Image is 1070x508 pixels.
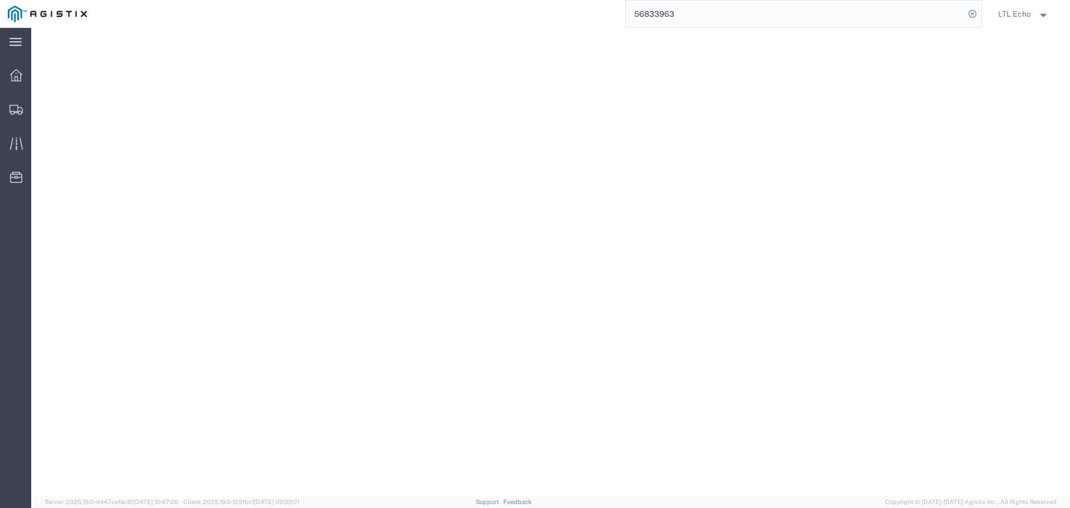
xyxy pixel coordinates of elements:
[133,499,178,505] span: [DATE] 10:47:06
[998,7,1054,21] button: LTL Echo
[31,28,1070,496] iframe: To enrich screen reader interactions, please activate Accessibility in Grammarly extension settings
[183,499,299,505] span: Client: 2025.19.0-129fbcf
[45,499,178,505] span: Server: 2025.19.0-d447cefac8f
[998,8,1031,20] span: LTL Echo
[503,499,532,505] a: Feedback
[626,1,965,27] input: Search for shipment number, reference number
[885,497,1057,507] span: Copyright © [DATE]-[DATE] Agistix Inc., All Rights Reserved
[476,499,504,505] a: Support
[8,6,87,22] img: logo
[254,499,299,505] span: [DATE] 09:39:01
